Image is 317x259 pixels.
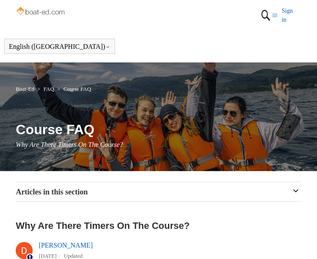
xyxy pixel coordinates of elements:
div: Chat Support [262,231,311,253]
li: Updated [64,253,82,259]
span: Articles in this section [16,188,87,196]
li: Course FAQ [56,86,91,92]
img: 01HZPCYTXV3JW8MJV9VD7EMK0H [259,6,272,24]
li: Boat-Ed [16,86,36,92]
button: Toggle navigation menu [272,6,278,24]
a: Boat-Ed [16,86,34,92]
a: Course FAQ [63,86,91,92]
li: FAQ [36,86,56,92]
h1: Course FAQ [16,119,301,140]
img: Boat-Ed Help Center home page [16,5,67,18]
time: 04/08/2025, 09:58 [39,253,56,259]
span: Why Are There Timers On The Course? [16,141,123,148]
a: FAQ [44,86,54,92]
a: Sign in [282,6,301,24]
a: [PERSON_NAME] [39,242,93,249]
h2: Why Are There Timers On The Course? [16,219,190,233]
button: English ([GEOGRAPHIC_DATA]) [9,43,110,51]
